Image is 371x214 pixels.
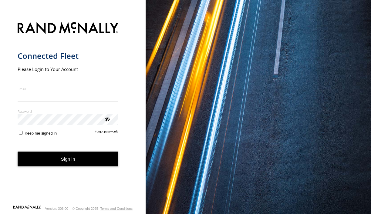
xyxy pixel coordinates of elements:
[13,206,41,212] a: Visit our Website
[18,109,119,114] label: Password
[25,131,57,135] span: Keep me signed in
[18,66,119,72] h2: Please Login to Your Account
[100,207,133,210] a: Terms and Conditions
[19,131,23,135] input: Keep me signed in
[18,87,119,91] label: Email
[18,21,119,36] img: Rand McNally
[72,207,133,210] div: © Copyright 2025 -
[18,152,119,166] button: Sign in
[95,130,119,135] a: Forgot password?
[45,207,68,210] div: Version: 306.00
[104,116,110,122] div: ViewPassword
[18,18,128,205] form: main
[18,51,119,61] h1: Connected Fleet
